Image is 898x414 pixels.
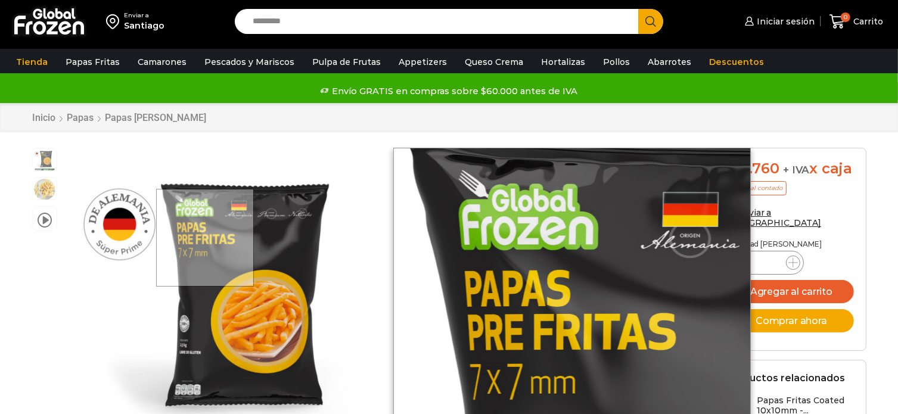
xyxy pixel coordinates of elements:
[742,10,815,33] a: Iniciar sesión
[459,51,529,73] a: Queso Crema
[726,160,779,177] bdi: 19.760
[826,8,886,36] a: 0 Carrito
[105,112,207,123] a: Papas [PERSON_NAME]
[754,254,776,271] input: Product quantity
[841,13,850,22] span: 0
[726,240,854,248] p: Cantidad [PERSON_NAME]
[726,309,854,332] button: Comprar ahora
[32,112,207,123] nav: Breadcrumb
[67,112,95,123] a: Papas
[393,51,453,73] a: Appetizers
[850,15,883,27] span: Carrito
[726,160,854,178] div: x caja
[124,11,164,20] div: Enviar a
[124,20,164,32] div: Santiago
[33,148,57,172] span: 7×7
[597,51,636,73] a: Pollos
[638,9,663,34] button: Search button
[726,280,854,303] button: Agregar al carrito
[726,207,822,228] a: Enviar a [GEOGRAPHIC_DATA]
[106,11,124,32] img: address-field-icon.svg
[132,51,192,73] a: Camarones
[726,181,787,195] p: Precio al contado
[198,51,300,73] a: Pescados y Mariscos
[754,15,815,27] span: Iniciar sesión
[703,51,770,73] a: Descuentos
[726,372,846,384] h2: Productos relacionados
[642,51,697,73] a: Abarrotes
[784,164,810,176] span: + IVA
[60,51,126,73] a: Papas Fritas
[306,51,387,73] a: Pulpa de Frutas
[32,112,57,123] a: Inicio
[535,51,591,73] a: Hortalizas
[33,178,57,201] span: 7×7
[10,51,54,73] a: Tienda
